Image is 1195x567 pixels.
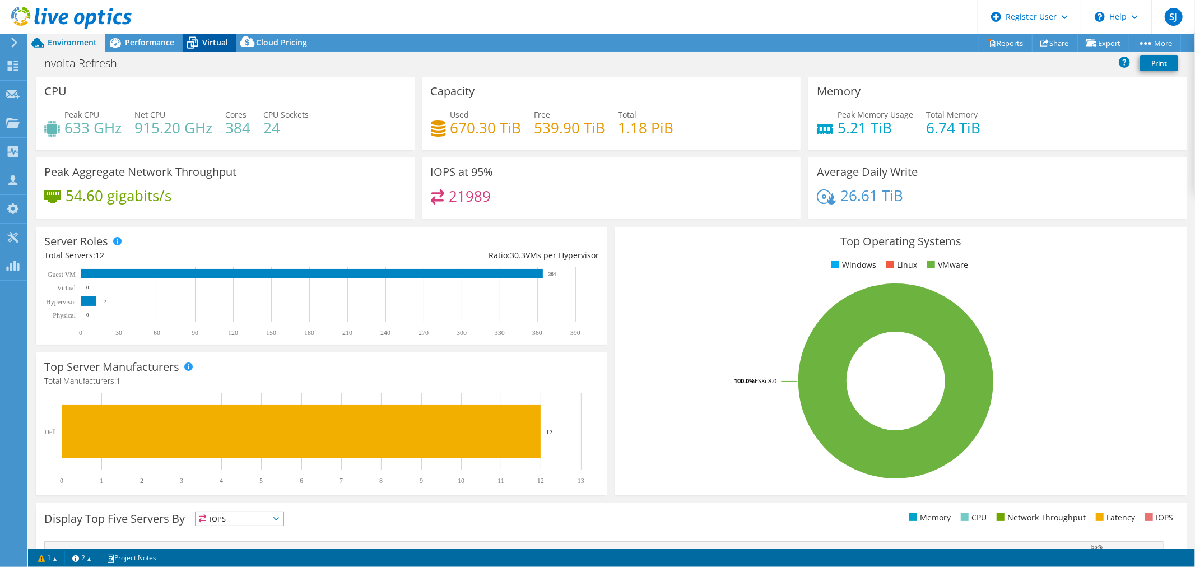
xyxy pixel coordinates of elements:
h4: 24 [263,122,309,134]
text: 180 [304,329,314,337]
span: 12 [95,250,104,261]
h4: 5.21 TiB [838,122,913,134]
text: 1 [100,477,103,485]
h4: 539.90 TiB [534,122,606,134]
h4: 6.74 TiB [926,122,980,134]
text: 5 [259,477,263,485]
text: 12 [101,299,106,304]
span: 1 [116,375,120,386]
h4: 1.18 PiB [619,122,674,134]
text: 330 [495,329,505,337]
text: 0 [60,477,63,485]
text: 240 [380,329,390,337]
h4: 384 [225,122,250,134]
span: Total [619,109,637,120]
span: Peak CPU [64,109,99,120]
h3: Top Server Manufacturers [44,361,179,373]
h3: Average Daily Write [817,166,918,178]
a: Print [1140,55,1178,71]
text: 0 [86,285,89,290]
h3: CPU [44,85,67,97]
li: Windows [829,259,876,271]
span: Net CPU [134,109,165,120]
li: IOPS [1142,512,1173,524]
h3: Top Operating Systems [624,235,1178,248]
text: 210 [342,329,352,337]
a: Export [1077,34,1129,52]
h4: Total Manufacturers: [44,375,599,387]
a: Share [1032,34,1078,52]
text: 30 [115,329,122,337]
text: 300 [457,329,467,337]
span: Total Memory [926,109,978,120]
span: Free [534,109,551,120]
text: 364 [548,271,556,277]
span: Performance [125,37,174,48]
span: CPU Sockets [263,109,309,120]
span: Used [450,109,469,120]
span: IOPS [196,512,283,526]
text: 0 [86,312,89,318]
text: 9 [420,477,423,485]
text: Virtual [57,284,76,292]
li: CPU [958,512,987,524]
span: Environment [48,37,97,48]
text: 390 [570,329,580,337]
text: 12 [546,429,552,435]
text: 13 [578,477,584,485]
text: 270 [419,329,429,337]
h3: Capacity [431,85,475,97]
text: 360 [532,329,542,337]
text: Guest VM [48,271,76,278]
h3: Peak Aggregate Network Throughput [44,166,236,178]
div: Ratio: VMs per Hypervisor [322,249,599,262]
li: Latency [1093,512,1135,524]
text: 60 [154,329,160,337]
svg: \n [1095,12,1105,22]
text: 11 [497,477,504,485]
h4: 915.20 GHz [134,122,212,134]
h3: Server Roles [44,235,108,248]
text: 6 [300,477,303,485]
li: Linux [884,259,917,271]
div: Total Servers: [44,249,322,262]
tspan: ESXi 8.0 [755,377,776,385]
text: Dell [44,428,56,436]
tspan: 100.0% [734,377,755,385]
li: Memory [906,512,951,524]
h4: 26.61 TiB [840,189,903,202]
a: More [1129,34,1181,52]
text: 90 [192,329,198,337]
span: Cores [225,109,247,120]
text: 55% [1091,543,1103,550]
a: Reports [979,34,1033,52]
h1: Involta Refresh [36,57,134,69]
text: 10 [458,477,464,485]
text: 0 [79,329,82,337]
a: 1 [30,551,65,565]
span: Cloud Pricing [256,37,307,48]
text: 120 [228,329,238,337]
h3: Memory [817,85,861,97]
text: 7 [340,477,343,485]
h4: 54.60 gigabits/s [66,189,171,202]
text: Hypervisor [46,298,76,306]
h4: 670.30 TiB [450,122,522,134]
text: 150 [266,329,276,337]
h4: 633 GHz [64,122,122,134]
text: 12 [537,477,544,485]
span: Virtual [202,37,228,48]
span: SJ [1165,8,1183,26]
h4: 21989 [449,190,491,202]
li: VMware [924,259,968,271]
text: 8 [379,477,383,485]
a: Project Notes [99,551,164,565]
h3: IOPS at 95% [431,166,494,178]
text: 3 [180,477,183,485]
a: 2 [64,551,99,565]
li: Network Throughput [994,512,1086,524]
span: Peak Memory Usage [838,109,913,120]
text: 2 [140,477,143,485]
text: 4 [220,477,223,485]
text: Physical [53,312,76,319]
